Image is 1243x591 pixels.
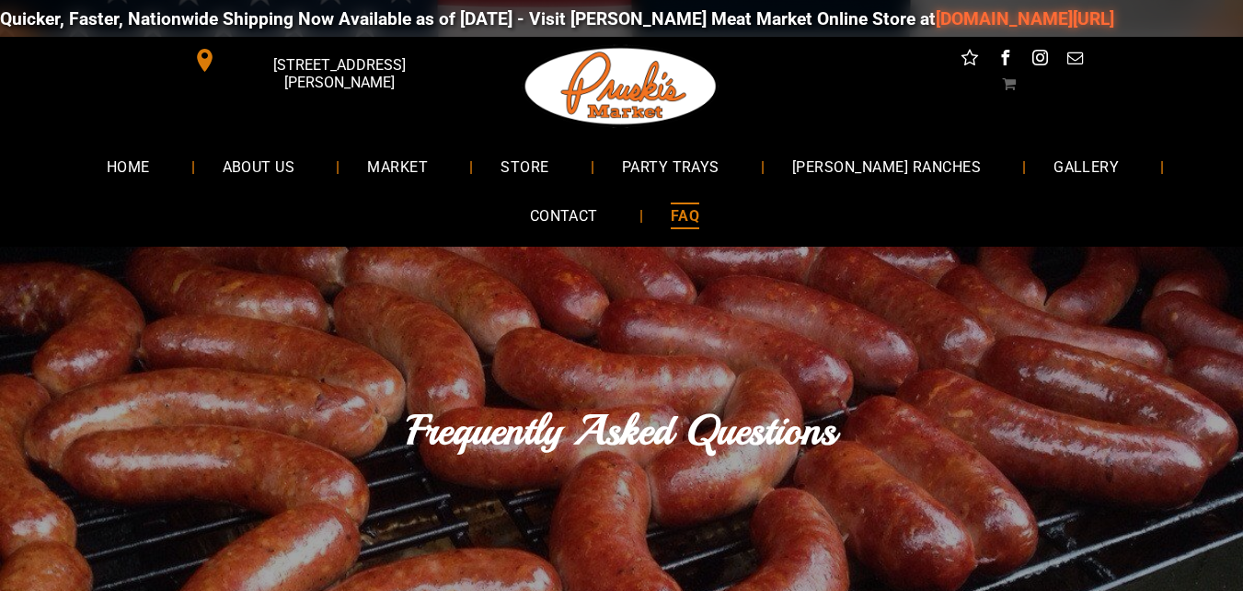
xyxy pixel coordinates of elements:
a: CONTACT [502,191,626,240]
a: ABOUT US [195,142,323,191]
a: FAQ [643,191,727,240]
a: MARKET [340,142,455,191]
font: Frequently Asked Questions [407,404,836,457]
a: GALLERY [1026,142,1146,191]
a: PARTY TRAYS [594,142,747,191]
a: email [1063,46,1087,75]
a: [STREET_ADDRESS][PERSON_NAME] [180,46,462,75]
a: HOME [79,142,178,191]
a: instagram [1028,46,1052,75]
a: [PERSON_NAME] RANCHES [765,142,1008,191]
a: Social network [958,46,982,75]
span: [STREET_ADDRESS][PERSON_NAME] [220,47,457,100]
img: Pruski-s+Market+HQ+Logo2-1920w.png [522,37,720,136]
a: STORE [473,142,576,191]
a: facebook [993,46,1017,75]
